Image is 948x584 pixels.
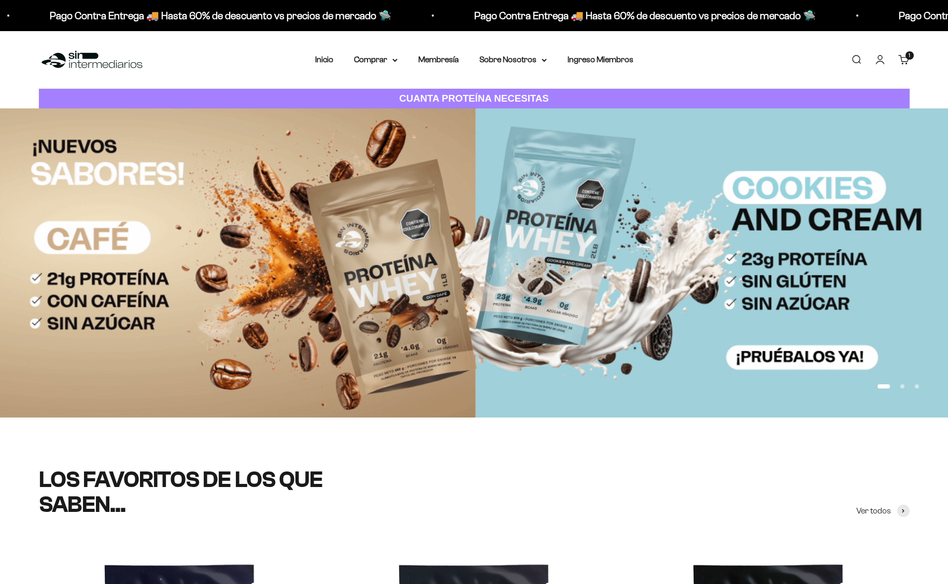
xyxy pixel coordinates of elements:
a: Ingreso Miembros [568,55,633,64]
a: CUANTA PROTEÍNA NECESITAS [39,89,910,109]
summary: Sobre Nosotros [479,53,547,66]
split-lines: LOS FAVORITOS DE LOS QUE SABEN... [39,467,323,517]
summary: Comprar [354,53,398,66]
strong: CUANTA PROTEÍNA NECESITAS [399,93,549,104]
a: Inicio [315,55,333,64]
a: Ver todos [856,504,910,518]
p: Pago Contra Entrega 🚚 Hasta 60% de descuento vs precios de mercado 🛸 [30,7,372,24]
span: Ver todos [856,504,891,518]
span: 1 [909,53,910,58]
a: Membresía [418,55,459,64]
p: Pago Contra Entrega 🚚 Hasta 60% de descuento vs precios de mercado 🛸 [455,7,796,24]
